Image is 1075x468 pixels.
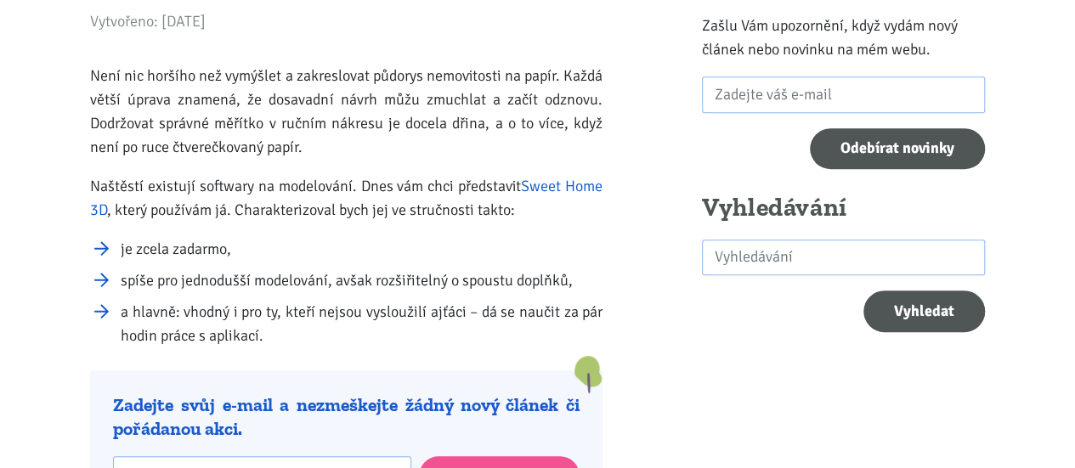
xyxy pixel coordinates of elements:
h2: Vyhledávání [702,192,985,224]
input: Odebírat novinky [810,128,985,170]
input: search [702,240,985,276]
li: je zcela zadarmo, [121,237,603,261]
div: Vytvořeno: [DATE] [90,9,603,41]
p: Zadejte svůj e-mail a nezmeškejte žádný nový článek či pořádanou akci. [113,393,580,441]
p: Není nic horšího než vymýšlet a zakreslovat půdorys nemovitosti na papír. Každá větší úprava znam... [90,64,603,159]
li: a hlavně: vhodný i pro ty, kteří nejsou vysloužilí ajťáci – dá se naučit za pár hodin práce s apl... [121,300,603,347]
li: spíše pro jednodušší modelování, avšak rozšiřitelný o spoustu doplňků, [121,268,603,292]
button: Vyhledat [863,290,985,332]
p: Zašlu Vám upozornění, když vydám nový článek nebo novinku na mém webu. [702,14,985,61]
input: Zadejte váš e-mail [702,76,985,113]
p: Naštěstí existují softwary na modelování. Dnes vám chci představit , který používám já. Charakter... [90,174,603,222]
